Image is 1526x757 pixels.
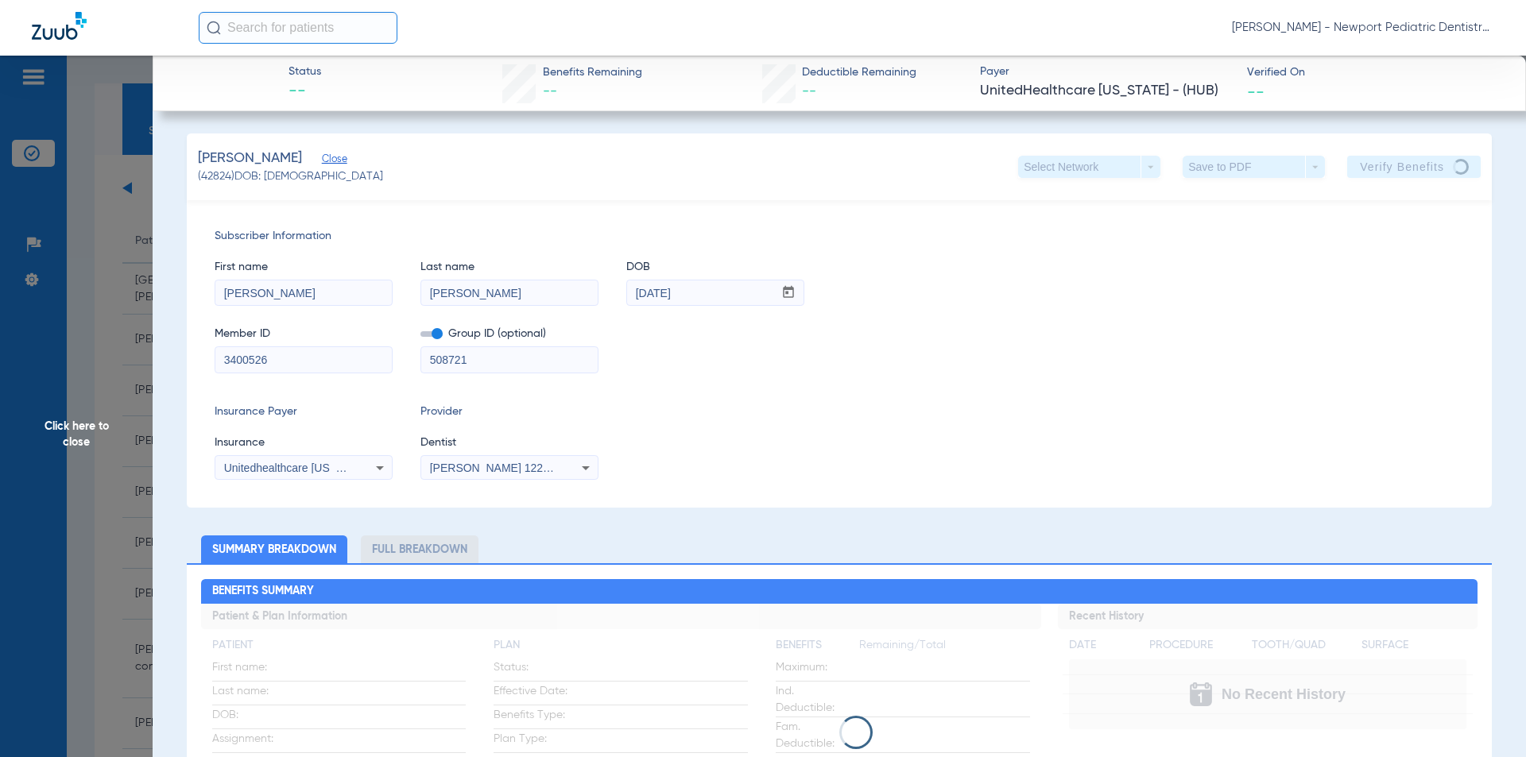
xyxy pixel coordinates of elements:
[980,81,1234,101] span: UnitedHealthcare [US_STATE] - (HUB)
[32,12,87,40] img: Zuub Logo
[626,259,804,276] span: DOB
[802,84,816,98] span: --
[199,12,397,44] input: Search for patients
[420,404,598,420] span: Provider
[322,153,336,168] span: Close
[420,435,598,451] span: Dentist
[215,435,393,451] span: Insurance
[420,326,598,342] span: Group ID (optional)
[543,64,642,81] span: Benefits Remaining
[543,84,557,98] span: --
[1247,83,1265,99] span: --
[289,64,321,80] span: Status
[215,259,393,276] span: First name
[802,64,916,81] span: Deductible Remaining
[201,535,347,563] li: Summary Breakdown
[215,326,393,342] span: Member ID
[215,404,393,420] span: Insurance Payer
[224,462,411,474] span: Unitedhealthcare [US_STATE] - (Hub)
[201,579,1478,604] h2: Benefits Summary
[198,168,383,185] span: (42824) DOB: [DEMOGRAPHIC_DATA]
[215,228,1464,245] span: Subscriber Information
[980,64,1234,80] span: Payer
[198,149,302,168] span: [PERSON_NAME]
[640,267,691,274] mat-label: mm / dd / yyyy
[1247,64,1501,81] span: Verified On
[420,259,598,276] span: Last name
[1447,681,1526,757] iframe: Chat Widget
[207,21,221,35] img: Search Icon
[289,81,321,103] span: --
[773,280,804,306] button: Open calendar
[1232,20,1494,36] span: [PERSON_NAME] - Newport Pediatric Dentistry
[430,462,587,474] span: [PERSON_NAME] 1225112956
[361,535,478,563] li: Full Breakdown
